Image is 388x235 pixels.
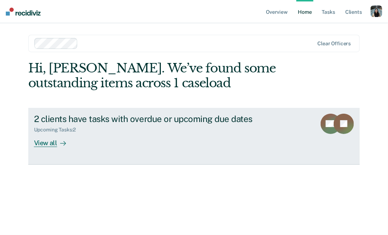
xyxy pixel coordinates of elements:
div: Hi, [PERSON_NAME]. We’ve found some outstanding items across 1 caseload [28,61,294,91]
div: Clear officers [317,41,351,47]
div: View all [34,133,75,147]
a: 2 clients have tasks with overdue or upcoming due datesUpcoming Tasks:2View all [28,108,360,165]
img: Recidiviz [6,8,41,16]
div: Upcoming Tasks : 2 [34,127,82,133]
div: 2 clients have tasks with overdue or upcoming due dates [34,114,288,124]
